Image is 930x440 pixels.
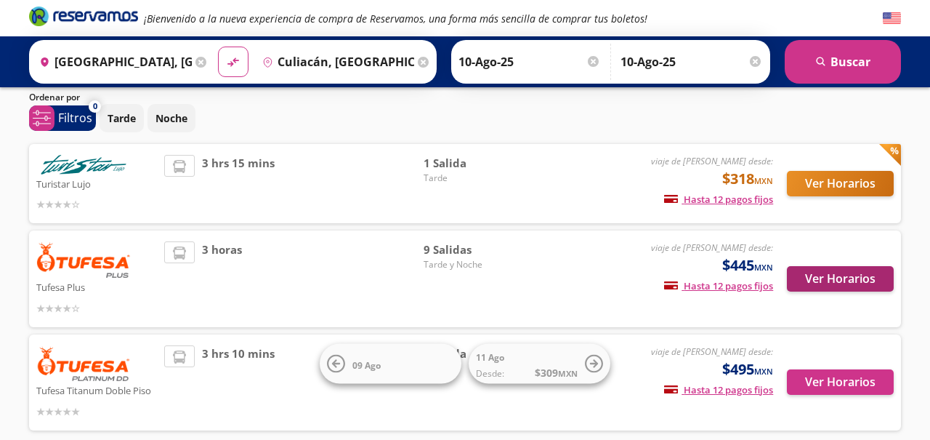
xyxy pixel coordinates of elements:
input: Opcional [620,44,763,80]
button: English [883,9,901,28]
span: 3 hrs 10 mins [202,345,275,420]
p: Turistar Lujo [36,175,157,192]
span: 11 Ago [476,351,504,364]
small: MXN [754,175,773,186]
p: Filtros [58,109,92,127]
span: 0 [93,100,97,113]
span: $495 [722,359,773,380]
span: $445 [722,255,773,276]
img: Tufesa Plus [36,241,131,278]
button: Noche [147,104,195,132]
p: Tufesa Titanum Doble Piso [36,381,157,399]
button: Ver Horarios [787,266,894,292]
span: 09 Ago [352,359,381,371]
input: Elegir Fecha [458,44,601,80]
button: Tarde [100,104,144,132]
em: viaje de [PERSON_NAME] desde: [651,345,773,358]
small: MXN [558,368,578,379]
p: Ordenar por [29,91,80,104]
em: viaje de [PERSON_NAME] desde: [651,241,773,254]
span: $ 309 [535,365,578,380]
span: $318 [722,168,773,190]
button: Buscar [785,40,901,84]
span: 9 Salidas [424,241,525,258]
p: Noche [155,111,187,126]
img: Turistar Lujo [36,155,131,175]
a: Brand Logo [29,5,138,31]
span: Hasta 12 pagos fijos [664,383,773,396]
em: ¡Bienvenido a la nueva experiencia de compra de Reservamos, una forma más sencilla de comprar tus... [144,12,647,25]
input: Buscar Origen [33,44,192,80]
input: Buscar Destino [256,44,415,80]
button: 0Filtros [29,105,96,131]
span: 1 Salida [424,155,525,172]
span: Desde: [476,367,504,380]
p: Tarde [108,111,136,126]
span: Tarde [424,172,525,185]
span: Tarde y Noche [424,258,525,271]
button: Ver Horarios [787,369,894,395]
em: viaje de [PERSON_NAME] desde: [651,155,773,167]
small: MXN [754,262,773,273]
span: Hasta 12 pagos fijos [664,279,773,292]
span: 3 horas [202,241,242,316]
p: Tufesa Plus [36,278,157,295]
button: 09 Ago [320,344,461,384]
span: 3 hrs 15 mins [202,155,275,212]
span: Hasta 12 pagos fijos [664,193,773,206]
button: Ver Horarios [787,171,894,196]
button: 11 AgoDesde:$309MXN [469,344,610,384]
i: Brand Logo [29,5,138,27]
small: MXN [754,366,773,377]
img: Tufesa Titanum Doble Piso [36,345,131,382]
